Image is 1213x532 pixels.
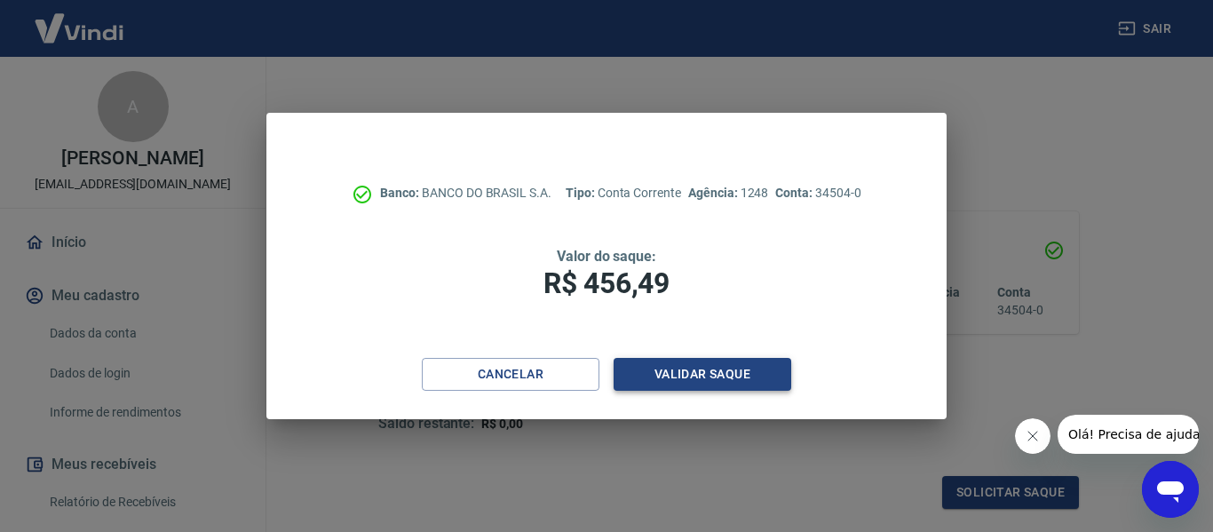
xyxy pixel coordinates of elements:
[614,358,791,391] button: Validar saque
[422,358,599,391] button: Cancelar
[557,248,656,265] span: Valor do saque:
[566,186,598,200] span: Tipo:
[1058,415,1199,454] iframe: Mensagem da empresa
[1015,418,1050,454] iframe: Fechar mensagem
[775,184,860,202] p: 34504-0
[543,266,670,300] span: R$ 456,49
[380,184,551,202] p: BANCO DO BRASIL S.A.
[11,12,149,27] span: Olá! Precisa de ajuda?
[566,184,681,202] p: Conta Corrente
[380,186,422,200] span: Banco:
[1142,461,1199,518] iframe: Botão para abrir a janela de mensagens
[688,184,768,202] p: 1248
[688,186,741,200] span: Agência:
[775,186,815,200] span: Conta:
